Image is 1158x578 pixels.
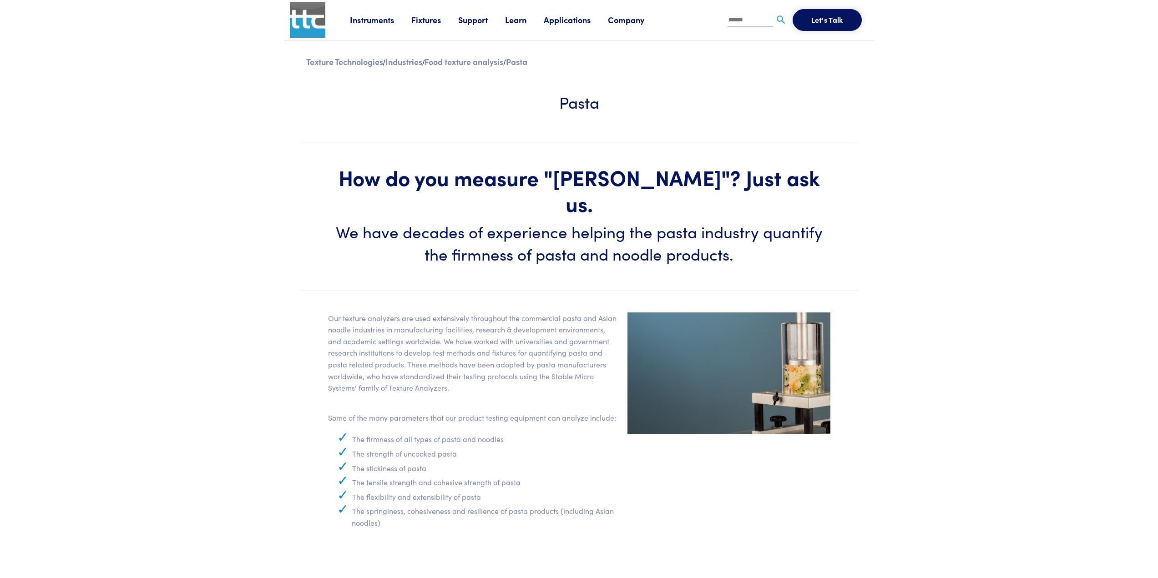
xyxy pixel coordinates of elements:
[352,460,617,474] li: The stickiness of pasta
[328,220,830,265] h3: We have decades of experience helping the pasta industry quantify the firmness of pasta and noodl...
[627,312,830,434] img: marquee-pasta-v1.0.jpg
[352,445,617,460] li: The strength of uncooked pasta
[458,14,505,25] a: Support
[328,164,830,216] h1: How do you measure "[PERSON_NAME]"? Just ask us.
[506,56,527,67] p: Pasta
[290,2,325,38] img: ttc_logo_1x1_v1.0.png
[505,14,544,25] a: Learn
[425,56,503,67] a: Food texture analysis
[352,503,617,528] li: The springiness, cohesiveness and resilience of pasta products (including Asian noodles)
[411,14,458,25] a: Fixtures
[352,488,617,503] li: The flexibility and extensibility of pasta
[306,56,383,67] a: Texture Technologies
[328,312,617,394] p: Our texture analyzers are used extensively throughout the commercial pasta and Asian noodle indus...
[350,14,411,25] a: Instruments
[352,431,617,445] li: The firmness of all types of pasta and noodles
[793,9,862,31] button: Let's Talk
[544,14,608,25] a: Applications
[301,55,858,69] div: / / /
[328,412,617,424] p: Some of the many parameters that our product testing equipment can analyze include:
[352,474,617,488] li: The tensile strength and cohesive strength of pasta
[385,56,422,67] a: Industries
[328,90,830,113] h3: Pasta
[608,14,662,25] a: Company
